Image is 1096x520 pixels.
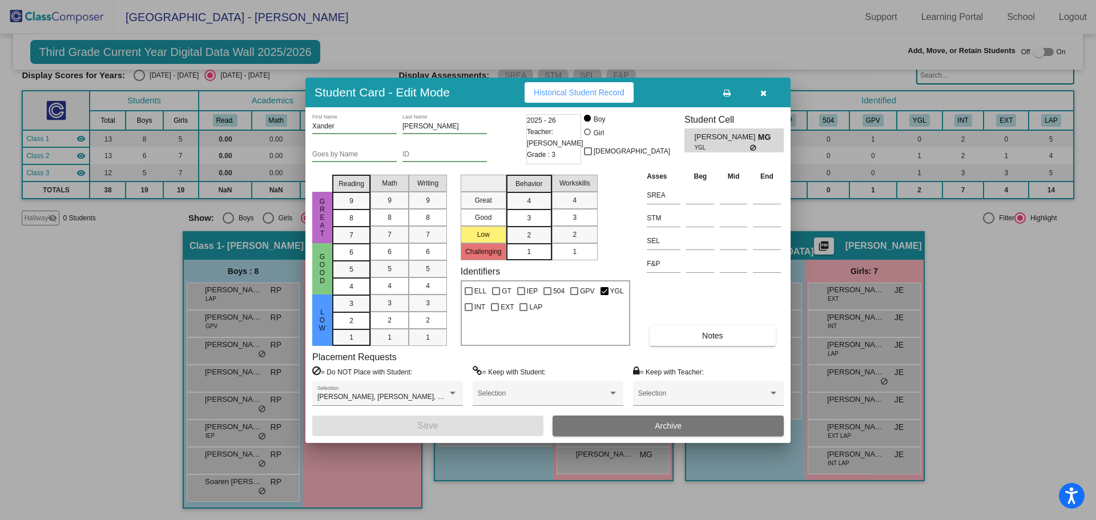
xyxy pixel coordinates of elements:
span: YGL [610,284,624,298]
span: 6 [426,247,430,257]
h3: Student Cell [684,114,784,125]
span: 3 [349,299,353,309]
span: Grade : 3 [527,149,555,160]
label: = Keep with Teacher: [633,366,704,377]
span: [PERSON_NAME], [PERSON_NAME], Soaren [PERSON_NAME] [317,393,518,401]
span: 7 [426,229,430,240]
span: 7 [349,230,353,240]
span: Low [317,308,328,332]
span: 9 [426,195,430,205]
span: 5 [349,264,353,275]
span: Math [382,178,397,188]
span: 4 [527,196,531,206]
span: 4 [388,281,392,291]
input: assessment [647,209,680,227]
span: INT [474,300,485,314]
span: 5 [388,264,392,274]
span: 1 [527,247,531,257]
span: LAP [529,300,542,314]
span: 1 [573,247,577,257]
th: Asses [644,170,683,183]
button: Save [312,416,543,436]
span: 1 [388,332,392,342]
span: Behavior [515,179,542,189]
span: 3 [426,298,430,308]
span: 3 [527,213,531,223]
span: MG [758,131,774,143]
span: 2025 - 26 [527,115,556,126]
th: End [750,170,784,183]
th: Beg [683,170,717,183]
th: Mid [717,170,750,183]
span: 2 [349,316,353,326]
span: 3 [388,298,392,308]
span: EXT [501,300,514,314]
span: Save [417,421,438,430]
span: 8 [388,212,392,223]
span: 2 [573,229,577,240]
button: Notes [650,325,775,346]
label: = Do NOT Place with Student: [312,366,412,377]
span: 2 [426,315,430,325]
span: Archive [655,421,682,430]
span: 3 [573,212,577,223]
span: 4 [426,281,430,291]
input: goes by name [312,151,397,159]
span: Notes [702,331,723,340]
span: 2 [388,315,392,325]
span: Historical Student Record [534,88,624,97]
span: 504 [553,284,565,298]
span: Great [317,197,328,237]
span: 6 [349,247,353,257]
span: 7 [388,229,392,240]
span: 1 [349,332,353,342]
span: YGL [694,143,750,152]
span: IEP [527,284,538,298]
span: 4 [573,195,577,205]
label: Placement Requests [312,352,397,362]
span: Reading [339,179,364,189]
span: 6 [388,247,392,257]
span: 4 [349,281,353,292]
input: assessment [647,232,680,249]
label: = Keep with Student: [473,366,546,377]
span: 2 [527,230,531,240]
input: assessment [647,187,680,204]
span: 1 [426,332,430,342]
h3: Student Card - Edit Mode [315,85,450,99]
div: Boy [593,114,606,124]
label: Identifiers [461,266,500,277]
button: Historical Student Record [525,82,634,103]
span: 5 [426,264,430,274]
span: Writing [417,178,438,188]
span: 8 [426,212,430,223]
span: Good [317,253,328,285]
input: assessment [647,255,680,272]
span: Workskills [559,178,590,188]
button: Archive [553,416,784,436]
span: [DEMOGRAPHIC_DATA] [594,144,670,158]
span: 9 [388,195,392,205]
span: GPV [580,284,594,298]
div: Girl [593,128,605,138]
span: GT [502,284,511,298]
span: Teacher: [PERSON_NAME] [527,126,583,149]
span: 9 [349,196,353,206]
span: ELL [474,284,486,298]
span: 8 [349,213,353,223]
span: [PERSON_NAME] [694,131,757,143]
